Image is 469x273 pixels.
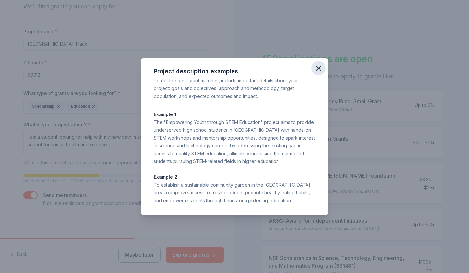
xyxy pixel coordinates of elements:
div: The "Empowering Youth through STEM Education" project aims to provide underserved high school stu... [154,118,315,165]
div: Project description examples [154,66,315,77]
p: Example 2 [154,173,315,181]
div: To get the best grant matches, include important details about your project: goals and objectives... [154,77,315,100]
div: To establish a sustainable community garden in the [GEOGRAPHIC_DATA] area to improve access to fr... [154,181,315,205]
p: Example 1 [154,111,315,118]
